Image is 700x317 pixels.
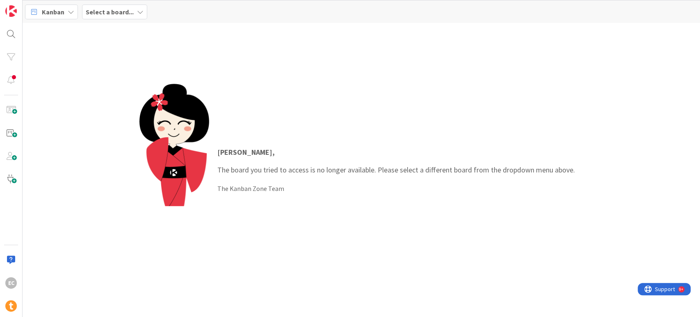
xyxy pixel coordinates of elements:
[42,7,64,17] span: Kanban
[217,147,275,157] strong: [PERSON_NAME] ,
[5,300,17,312] img: avatar
[17,1,37,11] span: Support
[5,5,17,17] img: Visit kanbanzone.com
[5,277,17,289] div: EC
[41,3,46,10] div: 9+
[217,184,575,193] div: The Kanban Zone Team
[86,8,134,16] b: Select a board...
[217,147,575,175] p: The board you tried to access is no longer available. Please select a different board from the dr...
